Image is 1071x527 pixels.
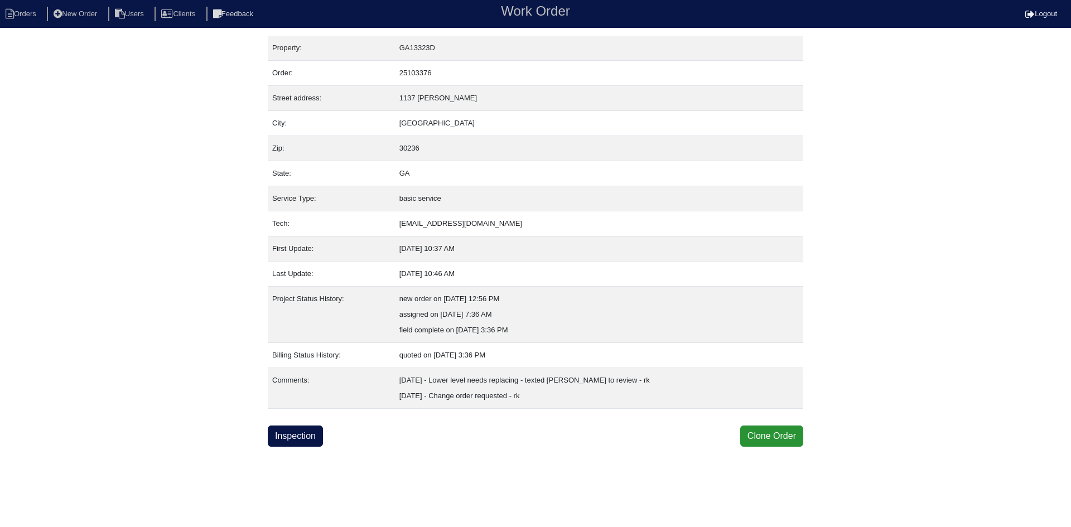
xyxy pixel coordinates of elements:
a: Users [108,9,153,18]
div: quoted on [DATE] 3:36 PM [399,347,799,363]
td: 1137 [PERSON_NAME] [395,86,803,111]
td: GA [395,161,803,186]
td: Street address: [268,86,395,111]
button: Clone Order [740,426,803,447]
td: Project Status History: [268,287,395,343]
td: 25103376 [395,61,803,86]
li: New Order [47,7,106,22]
div: new order on [DATE] 12:56 PM [399,291,799,307]
td: State: [268,161,395,186]
td: 30236 [395,136,803,161]
td: Tech: [268,211,395,236]
li: Feedback [206,7,262,22]
li: Users [108,7,153,22]
td: basic service [395,186,803,211]
td: [EMAIL_ADDRESS][DOMAIN_NAME] [395,211,803,236]
td: Comments: [268,368,395,409]
td: Property: [268,36,395,61]
li: Clients [155,7,204,22]
td: [DATE] 10:37 AM [395,236,803,262]
td: Last Update: [268,262,395,287]
a: Logout [1025,9,1057,18]
td: Billing Status History: [268,343,395,368]
a: Inspection [268,426,323,447]
td: Order: [268,61,395,86]
td: GA13323D [395,36,803,61]
a: Clients [155,9,204,18]
td: [DATE] 10:46 AM [395,262,803,287]
div: field complete on [DATE] 3:36 PM [399,322,799,338]
td: City: [268,111,395,136]
td: Service Type: [268,186,395,211]
td: First Update: [268,236,395,262]
div: assigned on [DATE] 7:36 AM [399,307,799,322]
td: [GEOGRAPHIC_DATA] [395,111,803,136]
a: New Order [47,9,106,18]
td: Zip: [268,136,395,161]
td: [DATE] - Lower level needs replacing - texted [PERSON_NAME] to review - rk [DATE] - Change order ... [395,368,803,409]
